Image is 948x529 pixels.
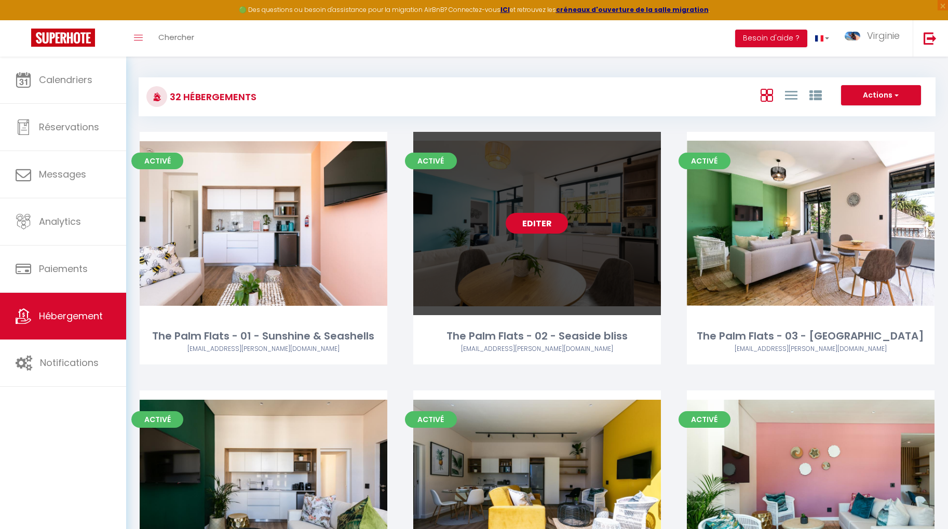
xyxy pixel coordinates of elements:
[679,153,730,169] span: Activé
[837,20,913,57] a: ... Virginie
[39,262,88,275] span: Paiements
[687,328,935,344] div: The Palm Flats - 03 - [GEOGRAPHIC_DATA]
[785,86,797,103] a: Vue en Liste
[8,4,39,35] button: Ouvrir le widget de chat LiveChat
[924,32,937,45] img: logout
[506,213,568,234] a: Editer
[140,328,387,344] div: The Palm Flats - 01 - Sunshine & Seashells
[500,5,510,14] a: ICI
[761,86,773,103] a: Vue en Box
[735,30,807,47] button: Besoin d'aide ?
[405,153,457,169] span: Activé
[158,32,194,43] span: Chercher
[556,5,709,14] a: créneaux d'ouverture de la salle migration
[39,120,99,133] span: Réservations
[39,73,92,86] span: Calendriers
[167,85,256,108] h3: 32 Hébergements
[405,411,457,428] span: Activé
[151,20,202,57] a: Chercher
[845,32,860,40] img: ...
[679,411,730,428] span: Activé
[413,344,661,354] div: Airbnb
[31,29,95,47] img: Super Booking
[413,328,661,344] div: The Palm Flats - 02 - Seaside bliss
[39,168,86,181] span: Messages
[867,29,900,42] span: Virginie
[809,86,822,103] a: Vue par Groupe
[131,153,183,169] span: Activé
[40,356,99,369] span: Notifications
[39,215,81,228] span: Analytics
[687,344,935,354] div: Airbnb
[841,85,921,106] button: Actions
[131,411,183,428] span: Activé
[39,309,103,322] span: Hébergement
[140,344,387,354] div: Airbnb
